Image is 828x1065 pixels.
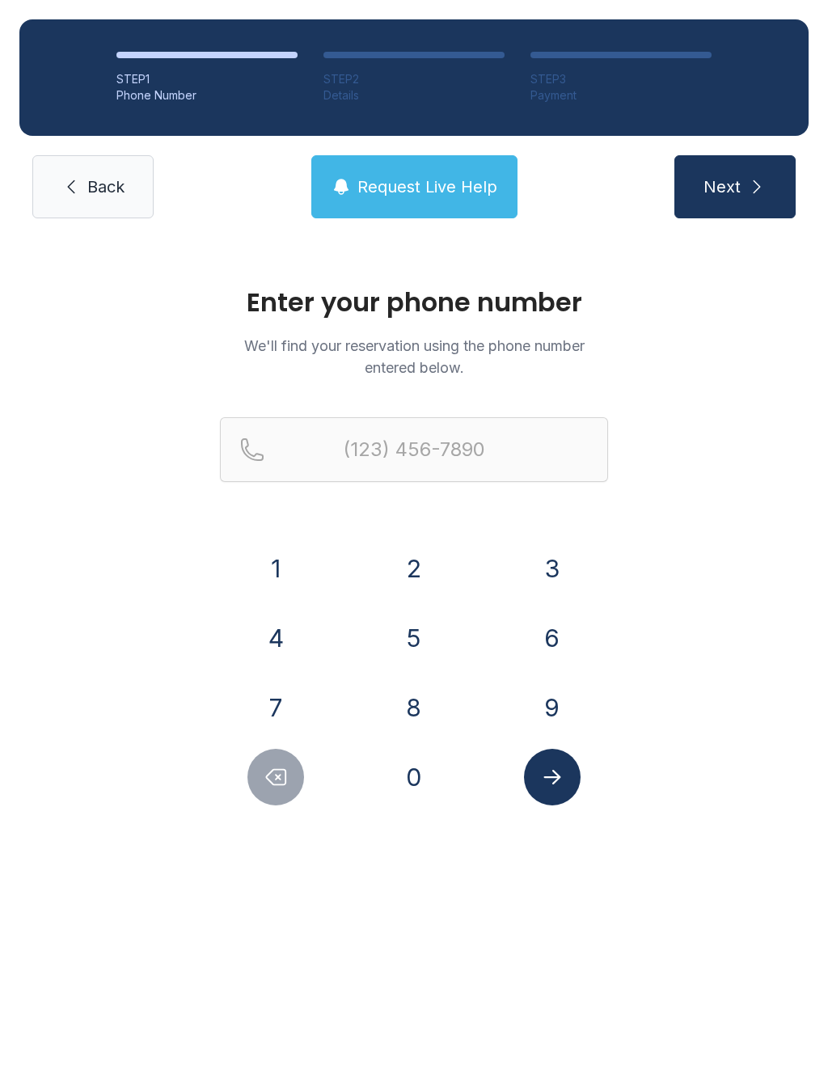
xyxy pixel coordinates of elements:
[386,540,442,597] button: 2
[524,540,581,597] button: 3
[524,679,581,736] button: 9
[386,749,442,805] button: 0
[323,71,505,87] div: STEP 2
[524,749,581,805] button: Submit lookup form
[530,71,712,87] div: STEP 3
[247,679,304,736] button: 7
[247,749,304,805] button: Delete number
[524,610,581,666] button: 6
[220,335,608,378] p: We'll find your reservation using the phone number entered below.
[703,175,741,198] span: Next
[87,175,125,198] span: Back
[530,87,712,104] div: Payment
[323,87,505,104] div: Details
[116,87,298,104] div: Phone Number
[220,417,608,482] input: Reservation phone number
[220,289,608,315] h1: Enter your phone number
[386,679,442,736] button: 8
[247,610,304,666] button: 4
[386,610,442,666] button: 5
[247,540,304,597] button: 1
[116,71,298,87] div: STEP 1
[357,175,497,198] span: Request Live Help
